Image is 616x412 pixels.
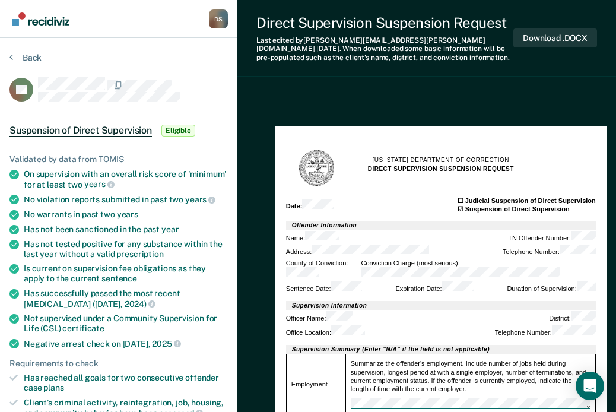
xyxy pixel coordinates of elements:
span: prescription [116,249,163,259]
div: Validated by data from TOMIS [9,154,228,164]
span: plans [43,383,63,392]
div: ☑ Suspension of Direct Supervision [458,205,596,213]
div: Expiration Date : [395,281,473,293]
span: years [185,195,215,204]
div: Open Intercom Messenger [576,372,604,400]
div: Not supervised under a Community Supervision for Life (CSL) [24,313,228,334]
span: sentence [101,274,137,283]
div: Officer Name : [286,311,354,323]
div: Address : [286,245,429,256]
div: ☐ Judicial Suspension of Direct Supervision [458,197,596,205]
div: Office Location : [286,325,365,337]
div: County of Conviction : [286,259,361,279]
h2: DIRECT SUPERVISION SUSPENSION REQUEST [368,164,514,173]
div: Date : [286,199,335,211]
div: Duration of Supervision : [507,281,595,293]
div: Telephone Number : [503,245,596,256]
div: Sentence Date : [286,281,362,293]
div: Has reached all goals for two consecutive offender case [24,373,228,393]
h2: Supervision Summary (Enter "N/A" if the field is not applicable) [286,345,596,354]
button: Back [9,52,42,63]
div: D S [209,9,228,28]
div: Has not been sanctioned in the past [24,224,228,234]
button: Profile dropdown button [209,9,228,28]
div: TN Offender Number : [508,231,596,243]
div: Negative arrest check on [DATE], [24,338,228,349]
div: Is current on supervision fee obligations as they apply to the current [24,264,228,284]
div: On supervision with an overall risk score of 'minimum' for at least two [24,169,228,189]
div: Telephone Number : [495,325,596,337]
span: certificate [62,324,104,333]
div: Conviction Charge (most serious) : [361,259,595,279]
span: 2024) [125,299,155,309]
div: Has successfully passed the most recent [MEDICAL_DATA] ([DATE], [24,289,228,309]
div: Name : [286,231,339,243]
div: District : [549,311,596,323]
div: Has not tested positive for any substance within the last year without a valid [24,239,228,259]
div: Last edited by [PERSON_NAME][EMAIL_ADDRESS][PERSON_NAME][DOMAIN_NAME] . When downloaded some basi... [256,36,513,62]
span: year [161,224,179,234]
span: years [117,210,138,219]
span: 2025 [152,339,180,348]
div: Summarize the offender's employment. Include number of jobs held during supervision, longest peri... [351,359,590,408]
h2: Supervision Information [286,301,596,310]
span: Suspension of Direct Supervision [9,125,152,137]
span: [DATE] [316,45,339,53]
span: Eligible [161,125,195,137]
h2: Offender Information [286,221,596,230]
button: Download .DOCX [513,28,597,48]
div: No warrants in past two [24,210,228,220]
div: Requirements to check [9,359,228,369]
div: No violation reports submitted in past two [24,194,228,205]
img: Recidiviz [12,12,69,26]
span: years [84,179,115,189]
div: Direct Supervision Suspension Request [256,14,513,31]
h1: [US_STATE] Department of Correction [373,156,509,164]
